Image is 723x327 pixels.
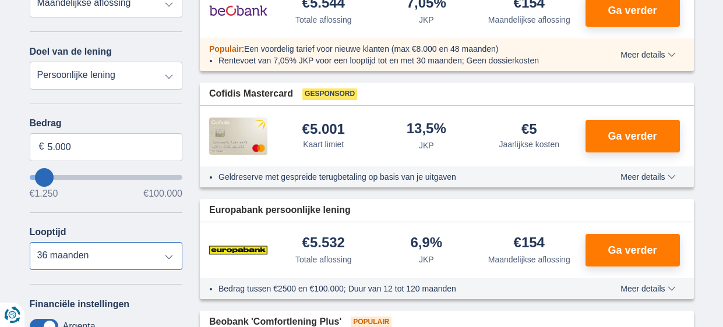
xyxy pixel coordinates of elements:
[218,55,578,66] li: Rentevoet van 7,05% JKP voor een looptijd tot en met 30 maanden; Geen dossierkosten
[586,120,680,152] button: Ga verder
[521,122,537,136] div: €5
[612,172,684,182] button: Meer details
[407,122,446,137] div: 13,5%
[30,189,58,198] span: €1.250
[218,171,578,183] li: Geldreserve met gespreide terugbetaling op basis van je uitgaven
[209,118,267,155] img: product.pl.alt Cofidis CC
[608,5,657,16] span: Ga verder
[514,236,545,251] div: €154
[209,204,351,217] span: Europabank persoonlijke lening
[303,138,344,150] div: Kaart limiet
[586,234,680,266] button: Ga verder
[209,87,293,101] span: Cofidis Mastercard
[209,236,267,265] img: product.pl.alt Europabank
[620,51,675,59] span: Meer details
[608,131,657,141] span: Ga verder
[302,88,357,100] span: Gesponsord
[302,236,345,251] div: €5.532
[419,14,434,26] div: JKP
[200,43,587,55] div: :
[488,254,570,265] div: Maandelijkse aflossing
[30,175,183,180] input: wantToBorrow
[30,227,66,237] label: Looptijd
[608,245,657,255] span: Ga verder
[620,285,675,293] span: Meer details
[30,47,112,57] label: Doel van de lening
[295,254,352,265] div: Totale aflossing
[244,44,499,54] span: Een voordelig tarief voor nieuwe klanten (max €8.000 en 48 maanden)
[488,14,570,26] div: Maandelijkse aflossing
[499,138,560,150] div: Jaarlijkse kosten
[209,44,242,54] span: Populair
[302,122,345,136] div: €5.001
[39,140,44,154] span: €
[30,118,183,129] label: Bedrag
[419,254,434,265] div: JKP
[295,14,352,26] div: Totale aflossing
[30,299,130,310] label: Financiële instellingen
[612,284,684,293] button: Meer details
[410,236,442,251] div: 6,9%
[143,189,182,198] span: €100.000
[620,173,675,181] span: Meer details
[218,283,578,294] li: Bedrag tussen €2500 en €100.000; Duur van 12 tot 120 maanden
[419,140,434,151] div: JKP
[612,50,684,59] button: Meer details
